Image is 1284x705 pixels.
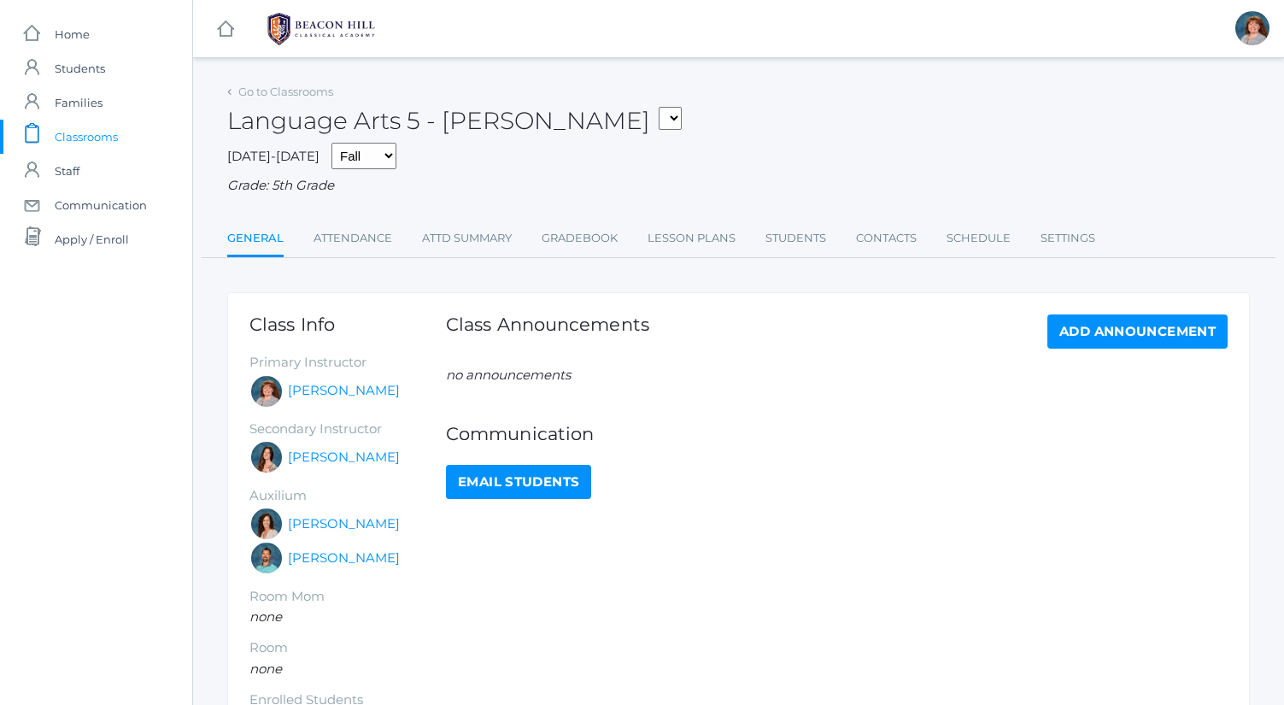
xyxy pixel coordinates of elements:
[55,51,105,85] span: Students
[55,188,147,222] span: Communication
[249,661,282,677] em: none
[227,221,284,258] a: General
[257,8,385,50] img: 1_BHCALogos-05.png
[1041,221,1095,256] a: Settings
[446,465,591,499] a: Email Students
[249,541,284,575] div: Westen Taylor
[55,85,103,120] span: Families
[288,381,400,401] a: [PERSON_NAME]
[249,314,446,334] h1: Class Info
[1047,314,1228,349] a: Add Announcement
[1235,11,1269,45] div: Sarah Bence
[249,440,284,474] div: Rebecca Salazar
[249,507,284,541] div: Cari Burke
[55,154,79,188] span: Staff
[314,221,392,256] a: Attendance
[947,221,1011,256] a: Schedule
[238,85,333,98] a: Go to Classrooms
[856,221,917,256] a: Contacts
[249,422,446,437] h5: Secondary Instructor
[249,374,284,408] div: Sarah Bence
[227,108,682,134] h2: Language Arts 5 - [PERSON_NAME]
[227,176,1250,196] div: Grade: 5th Grade
[249,590,446,604] h5: Room Mom
[227,148,320,164] span: [DATE]-[DATE]
[288,514,400,534] a: [PERSON_NAME]
[249,489,446,503] h5: Auxilium
[55,120,118,154] span: Classrooms
[542,221,618,256] a: Gradebook
[249,608,282,625] em: none
[288,448,400,467] a: [PERSON_NAME]
[446,424,1228,444] h1: Communication
[446,314,649,344] h1: Class Announcements
[648,221,736,256] a: Lesson Plans
[55,222,129,256] span: Apply / Enroll
[249,355,446,370] h5: Primary Instructor
[422,221,512,256] a: Attd Summary
[765,221,826,256] a: Students
[55,17,90,51] span: Home
[446,367,571,383] em: no announcements
[249,641,446,655] h5: Room
[288,549,400,568] a: [PERSON_NAME]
